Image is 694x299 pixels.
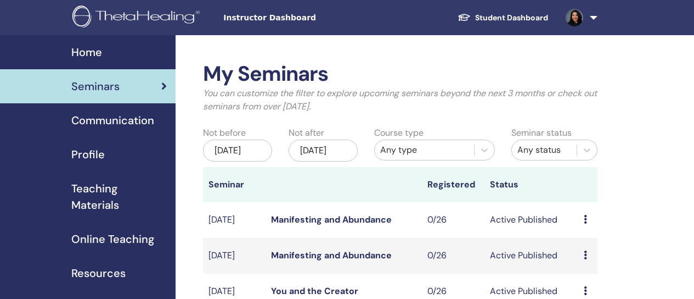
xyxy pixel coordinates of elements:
[71,78,120,95] span: Seminars
[517,143,571,157] div: Any status
[374,126,424,140] label: Course type
[566,9,583,26] img: default.jpg
[422,202,484,238] td: 0/26
[71,146,105,163] span: Profile
[422,167,484,202] th: Registered
[223,12,388,24] span: Instructor Dashboard
[203,62,597,87] h2: My Seminars
[422,238,484,274] td: 0/26
[203,238,266,274] td: [DATE]
[71,44,102,60] span: Home
[484,202,578,238] td: Active Published
[203,87,597,113] p: You can customize the filter to explore upcoming seminars beyond the next 3 months or check out s...
[203,167,266,202] th: Seminar
[271,250,392,261] a: Manifesting and Abundance
[203,140,272,162] div: [DATE]
[71,180,167,213] span: Teaching Materials
[203,126,246,140] label: Not before
[71,265,126,281] span: Resources
[289,126,324,140] label: Not after
[380,143,469,157] div: Any type
[289,140,358,162] div: [DATE]
[271,214,392,225] a: Manifesting and Abundance
[449,8,557,28] a: Student Dashboard
[458,13,471,22] img: graduation-cap-white.svg
[484,167,578,202] th: Status
[271,285,358,297] a: You and the Creator
[72,5,204,30] img: logo.png
[203,202,266,238] td: [DATE]
[511,126,572,140] label: Seminar status
[71,112,154,129] span: Communication
[71,231,154,247] span: Online Teaching
[484,238,578,274] td: Active Published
